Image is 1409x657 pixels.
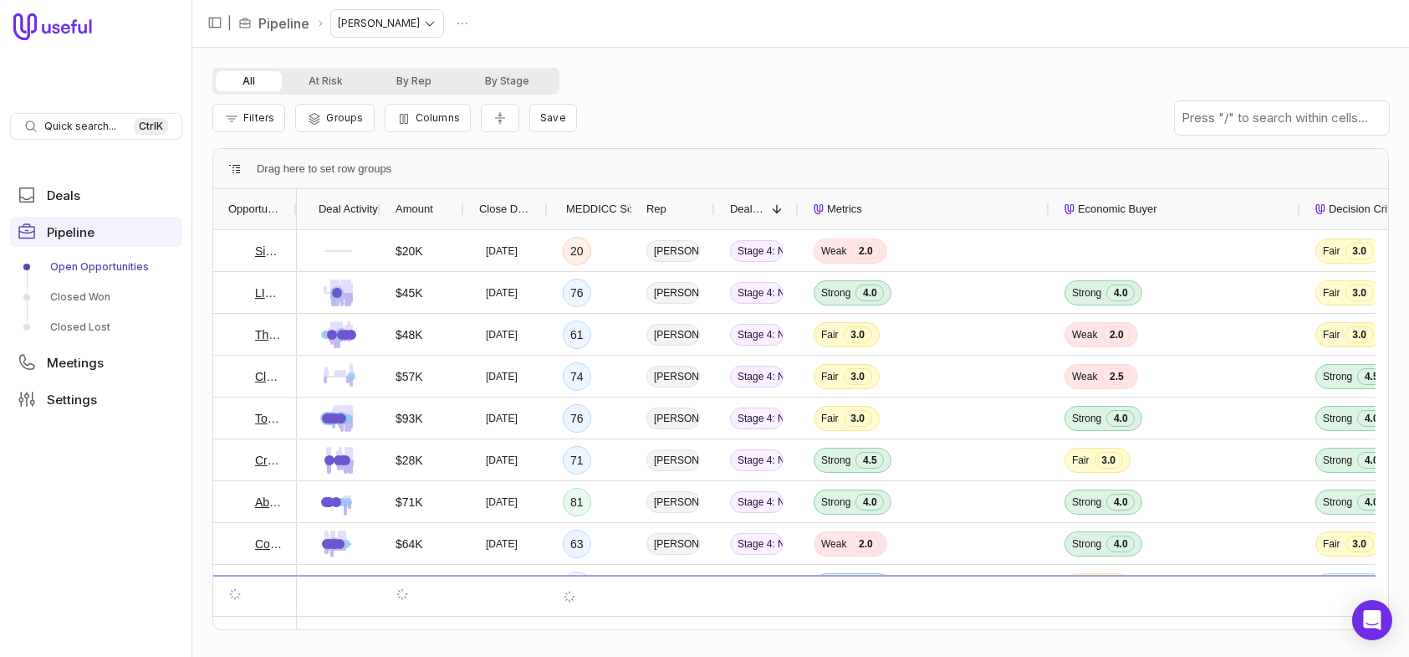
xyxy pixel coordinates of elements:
[1106,285,1135,301] span: 4.0
[396,534,423,554] span: $64K
[855,285,884,301] span: 4.0
[1323,244,1340,258] span: Fair
[10,254,182,280] a: Open Opportunities
[563,189,616,229] div: MEDDICC Score
[1106,536,1135,552] span: 4.0
[1352,600,1392,640] div: Open Intercom Messenger
[730,617,784,639] span: Stage 3: Confirmation
[1064,189,1285,229] div: Economic Buyer
[1072,537,1101,551] span: Strong
[481,104,519,133] button: Collapse all rows
[486,286,518,300] time: [DATE]
[255,492,282,512] a: Ability Management Deal
[1357,410,1386,427] span: 4.0
[10,347,182,377] a: Meetings
[855,577,884,594] span: 4.0
[570,325,584,345] div: 61
[319,199,378,219] span: Deal Activity
[566,199,648,219] span: MEDDICC Score
[646,575,700,597] span: [PERSON_NAME]
[1072,495,1101,509] span: Strong
[257,159,391,179] div: Row Groups
[730,240,784,262] span: Stage 4: Negotiation
[255,450,282,470] a: Crescent Management Deal
[730,449,784,471] span: Stage 4: Negotiation
[730,408,784,429] span: Stage 4: Negotiation
[646,449,700,471] span: [PERSON_NAME]
[646,240,700,262] span: [PERSON_NAME]
[10,217,182,247] a: Pipeline
[47,226,94,239] span: Pipeline
[851,243,880,259] span: 2.0
[1175,101,1389,135] input: Press "/" to search within cells...
[1357,368,1386,385] span: 4.5
[1323,579,1366,593] span: Moderate
[646,282,700,304] span: [PERSON_NAME]
[396,408,423,429] span: $93K
[255,534,282,554] a: Compass Association Management Deal
[257,159,391,179] span: Drag here to set row groups
[216,71,282,91] button: All
[396,367,423,387] span: $57K
[486,495,518,509] time: [DATE]
[385,104,471,132] button: Columns
[479,199,533,219] span: Close Date
[1106,410,1135,427] span: 4.0
[570,492,584,512] div: 81
[416,111,460,124] span: Columns
[540,111,566,124] span: Save
[282,71,370,91] button: At Risk
[570,534,584,554] div: 63
[255,241,282,261] a: Singer Association Management - New Deal
[1371,577,1399,594] span: 3.5
[255,283,282,303] a: LINK Property Management - New Deal
[396,576,423,596] span: $53K
[10,180,182,210] a: Deals
[450,11,475,36] button: Actions
[821,244,846,258] span: Weak
[255,408,282,429] a: Total Professional Association Management - New Deal
[844,326,872,343] span: 3.0
[1323,286,1340,300] span: Fair
[646,199,666,219] span: Rep
[570,367,584,387] div: 74
[1095,577,1123,594] span: 3.0
[646,408,700,429] span: [PERSON_NAME]
[730,575,784,597] span: Stage 3: Confirmation
[255,367,282,387] a: Clarity Association Management Services, Inc. Deal
[646,366,700,388] span: [PERSON_NAME]
[44,120,116,133] span: Quick search...
[396,241,423,261] span: $20K
[396,492,423,512] span: $71K
[396,199,433,219] span: Amount
[1323,537,1340,551] span: Fair
[1106,494,1135,511] span: 4.0
[1345,536,1374,552] span: 3.0
[646,324,700,346] span: [PERSON_NAME]
[212,104,285,132] button: Filter Pipeline
[1357,452,1386,469] span: 4.0
[570,576,584,596] div: 73
[844,410,872,427] span: 3.0
[1072,286,1101,300] span: Strong
[255,576,282,596] a: [PERSON_NAME] Management - New Deal
[486,244,518,258] time: [DATE]
[396,450,423,470] span: $28K
[570,408,584,429] div: 76
[821,454,850,467] span: Strong
[821,328,839,341] span: Fair
[396,325,423,345] span: $48K
[1072,454,1090,467] span: Fair
[228,199,282,219] span: Opportunity
[1072,579,1090,593] span: Fair
[646,533,700,555] span: [PERSON_NAME]
[844,368,872,385] span: 3.0
[1345,285,1374,301] span: 3.0
[1072,328,1097,341] span: Weak
[730,199,765,219] span: Deal Stage
[821,412,839,425] span: Fair
[258,13,309,33] a: Pipeline
[326,111,363,124] span: Groups
[646,491,700,513] span: [PERSON_NAME]
[730,491,784,513] span: Stage 4: Negotiation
